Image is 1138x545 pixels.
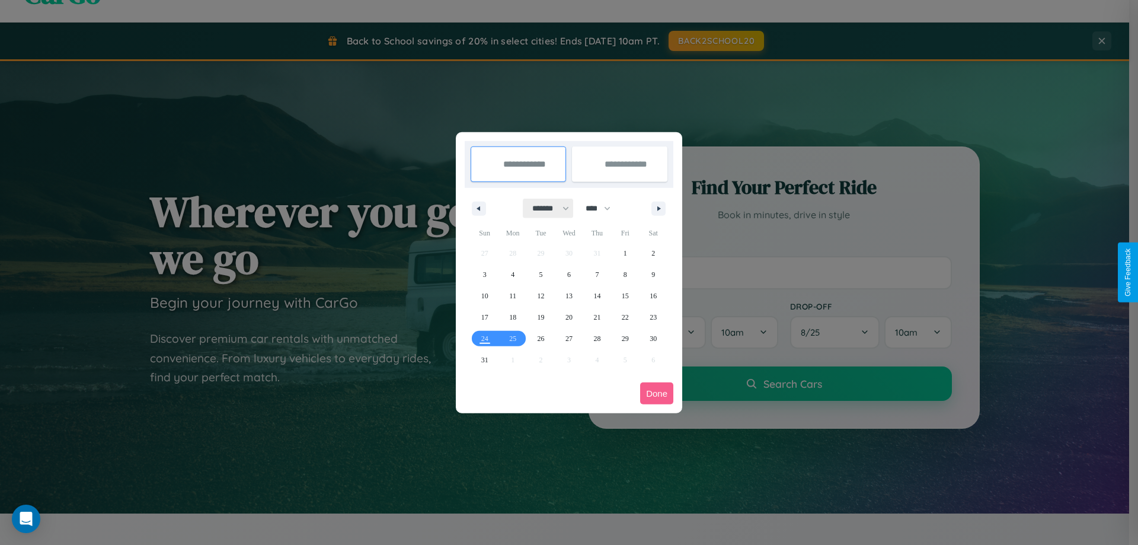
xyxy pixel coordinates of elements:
span: 24 [481,328,488,349]
button: 3 [471,264,498,285]
button: 18 [498,307,526,328]
span: Fri [611,224,639,243]
span: 23 [650,307,657,328]
button: 15 [611,285,639,307]
button: 5 [527,264,555,285]
span: 28 [593,328,600,349]
span: 21 [593,307,600,328]
button: 4 [498,264,526,285]
span: Wed [555,224,583,243]
button: 27 [555,328,583,349]
button: 9 [640,264,667,285]
button: 13 [555,285,583,307]
span: 5 [539,264,543,285]
span: 7 [595,264,599,285]
span: Sun [471,224,498,243]
span: 20 [565,307,573,328]
button: 1 [611,243,639,264]
span: 19 [538,307,545,328]
span: 14 [593,285,600,307]
button: 26 [527,328,555,349]
div: Give Feedback [1124,248,1132,297]
button: 29 [611,328,639,349]
span: 31 [481,349,488,371]
span: 3 [483,264,487,285]
button: 6 [555,264,583,285]
span: 13 [565,285,573,307]
button: 31 [471,349,498,371]
span: 8 [624,264,627,285]
span: 15 [622,285,629,307]
span: 27 [565,328,573,349]
span: 2 [651,243,655,264]
button: 16 [640,285,667,307]
button: 28 [583,328,611,349]
button: 22 [611,307,639,328]
span: Tue [527,224,555,243]
span: 10 [481,285,488,307]
button: 20 [555,307,583,328]
span: Mon [498,224,526,243]
div: Open Intercom Messenger [12,505,40,533]
span: 6 [567,264,571,285]
span: 25 [509,328,516,349]
button: 25 [498,328,526,349]
span: 17 [481,307,488,328]
button: Done [640,383,673,404]
span: 9 [651,264,655,285]
button: 30 [640,328,667,349]
button: 11 [498,285,526,307]
span: 30 [650,328,657,349]
button: 19 [527,307,555,328]
button: 14 [583,285,611,307]
span: Thu [583,224,611,243]
button: 21 [583,307,611,328]
button: 12 [527,285,555,307]
span: 16 [650,285,657,307]
span: 29 [622,328,629,349]
button: 8 [611,264,639,285]
button: 24 [471,328,498,349]
span: 1 [624,243,627,264]
span: Sat [640,224,667,243]
span: 26 [538,328,545,349]
span: 22 [622,307,629,328]
button: 7 [583,264,611,285]
span: 18 [509,307,516,328]
span: 12 [538,285,545,307]
span: 4 [511,264,514,285]
button: 23 [640,307,667,328]
button: 17 [471,307,498,328]
button: 2 [640,243,667,264]
button: 10 [471,285,498,307]
span: 11 [509,285,516,307]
